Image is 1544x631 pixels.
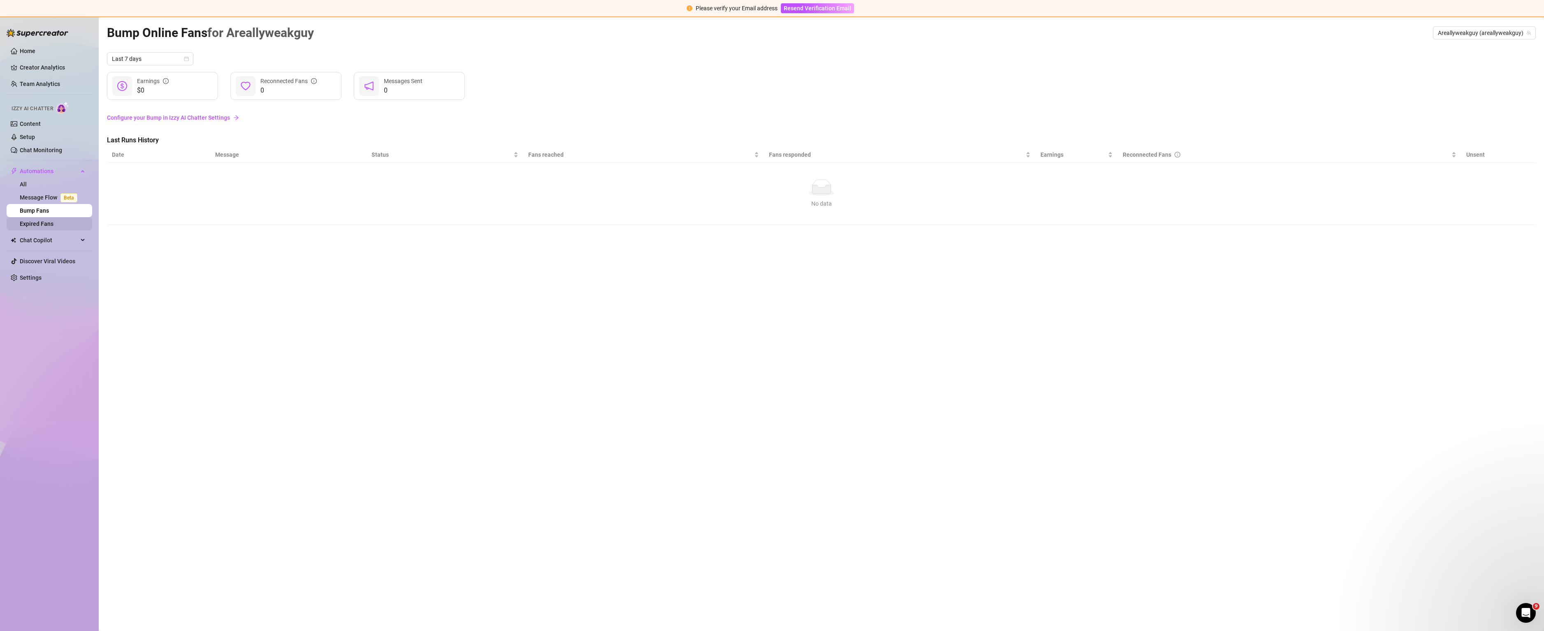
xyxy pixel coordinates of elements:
a: Discover Viral Videos [20,258,75,264]
a: Bump Fans [20,207,49,214]
a: Expired Fans [20,220,53,227]
div: No data [115,199,1528,208]
span: 9 [1533,603,1539,610]
span: exclamation-circle [687,5,692,11]
a: Creator Analytics [20,61,86,74]
span: info-circle [311,78,317,84]
span: team [1526,30,1531,35]
span: Resend Verification Email [784,5,851,12]
span: Chat Copilot [20,234,78,247]
span: Automations [20,165,78,178]
span: info-circle [163,78,169,84]
th: Status [367,147,523,163]
span: for Areallyweakguy [207,26,314,40]
img: Chat Copilot [11,237,16,243]
div: Earnings [137,77,169,86]
span: 0 [384,86,423,95]
a: Chat Monitoring [20,147,62,153]
span: Areallyweakguy (areallyweakguy) [1438,27,1531,39]
th: Unsent [1461,147,1490,163]
div: Please verify your Email address [696,4,778,13]
a: Configure your Bump in Izzy AI Chatter Settingsarrow-right [107,110,1536,125]
span: info-circle [1175,152,1180,158]
span: arrow-right [233,115,239,121]
button: Resend Verification Email [781,3,854,13]
th: Message [210,147,367,163]
div: Reconnected Fans [1123,150,1450,159]
img: logo-BBDzfeDw.svg [7,29,68,37]
a: Message FlowBeta [20,194,81,201]
span: Earnings [1040,150,1106,159]
span: dollar [117,81,127,91]
span: Status [371,150,512,159]
th: Date [107,147,210,163]
iframe: Intercom live chat [1516,603,1536,623]
span: Fans responded [769,150,1024,159]
span: Beta [60,193,77,202]
a: Content [20,121,41,127]
img: AI Chatter [56,102,69,114]
th: Earnings [1036,147,1118,163]
th: Fans reached [523,147,764,163]
a: Team Analytics [20,81,60,87]
span: heart [241,81,251,91]
span: 0 [260,86,317,95]
article: Bump Online Fans [107,23,314,42]
th: Fans responded [764,147,1035,163]
div: Reconnected Fans [260,77,317,86]
a: Settings [20,274,42,281]
span: Last Runs History [107,135,245,145]
span: thunderbolt [11,168,17,174]
a: Home [20,48,35,54]
span: Fans reached [528,150,752,159]
span: Izzy AI Chatter [12,105,53,113]
a: Setup [20,134,35,140]
span: notification [364,81,374,91]
span: Last 7 days [112,53,188,65]
a: Configure your Bump in Izzy AI Chatter Settings [107,113,1536,122]
a: All [20,181,27,188]
span: calendar [184,56,189,61]
span: Messages Sent [384,78,423,84]
span: $0 [137,86,169,95]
